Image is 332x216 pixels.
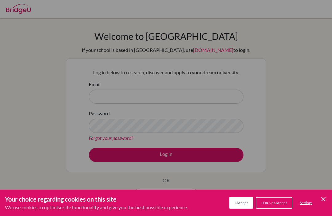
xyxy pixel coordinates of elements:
button: Save and close [320,195,327,203]
button: I Do Not Accept [256,197,292,209]
button: I Accept [229,197,253,209]
h3: Your choice regarding cookies on this site [5,195,188,204]
span: I Accept [235,200,248,205]
span: I Do Not Accept [261,200,287,205]
p: We use cookies to optimise site functionality and give you the best possible experience. [5,204,188,211]
span: Settings [300,200,312,205]
button: Settings [295,198,317,208]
